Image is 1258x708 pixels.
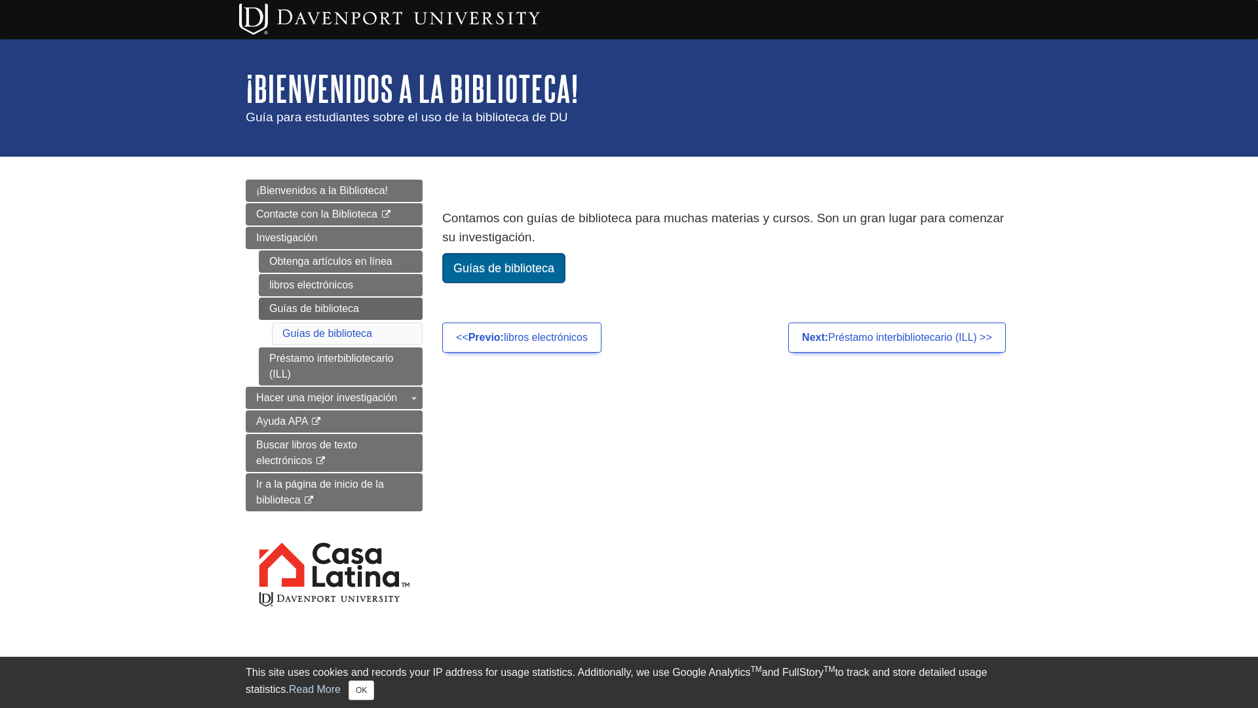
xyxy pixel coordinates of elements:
span: Hacer una mejor investigación [256,392,397,403]
sup: TM [824,665,835,674]
img: Davenport University [239,3,540,35]
strong: Previo: [468,332,504,343]
a: Contacte con la Biblioteca [246,203,423,226]
a: ¡Bienvenidos a la Biblioteca! [246,180,423,202]
a: Ir a la página de inicio de la biblioteca [246,473,423,511]
button: Close [349,680,374,700]
h1: ¡Bienvenidos a la Biblioteca! [246,69,1012,108]
span: Buscar libros de texto electrónicos [256,439,357,466]
span: Ayuda APA [256,416,308,427]
span: Contacte con la Biblioteca [256,208,377,220]
i: This link opens in a new window [303,496,314,505]
p: Contamos con guías de biblioteca para muchas materias y cursos. Son un gran lugar para comenzar s... [442,209,1012,247]
a: Guías de biblioteca [282,328,372,339]
span: Guía para estudiantes sobre el uso de la biblioteca de DU [246,110,568,124]
strong: Next: [802,332,828,343]
div: Guide Pages [246,180,423,631]
sup: TM [750,665,761,674]
a: Guías de biblioteca [259,298,423,320]
span: ¡Bienvenidos a la Biblioteca! [256,185,388,196]
a: libros electrónicos [259,274,423,296]
a: Ayuda APA [246,410,423,433]
a: Next:Préstamo interbibliotecario (ILL) >> [788,323,1006,353]
span: Investigación [256,232,317,243]
i: This link opens in a new window [380,210,391,219]
a: Hacer una mejor investigación [246,387,423,409]
a: Read More [289,684,341,695]
a: Buscar libros de texto electrónicos [246,434,423,472]
i: This link opens in a new window [315,457,326,465]
div: This site uses cookies and records your IP address for usage statistics. Additionally, we use Goo... [246,665,1012,700]
a: <<Previo:libros electrónicos [442,323,601,353]
a: Obtenga artículos en línea [259,250,423,273]
a: Préstamo interbibliotecario (ILL) [259,347,423,385]
a: Guías de biblioteca [442,253,565,283]
a: Investigación [246,227,423,249]
i: This link opens in a new window [311,418,322,426]
span: Ir a la página de inicio de la biblioteca [256,479,384,505]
